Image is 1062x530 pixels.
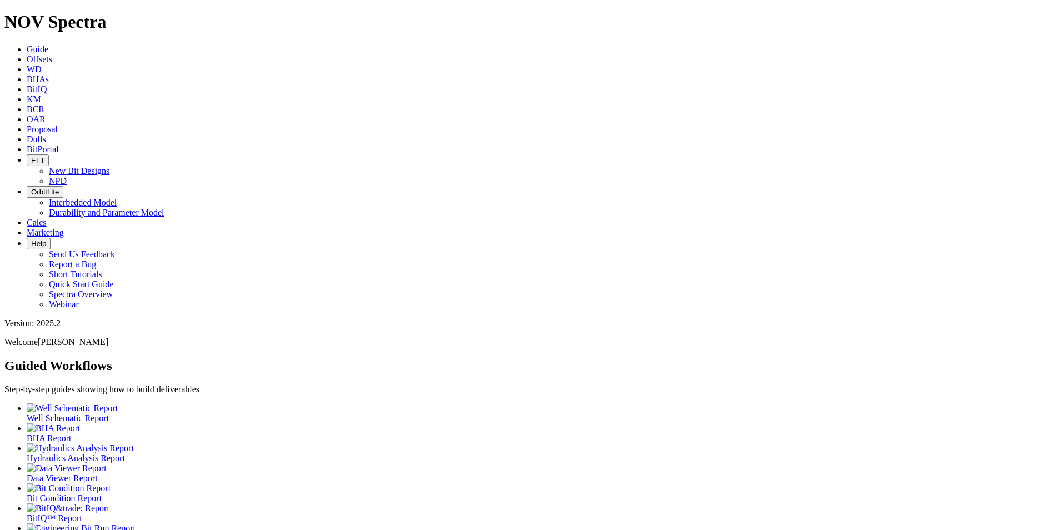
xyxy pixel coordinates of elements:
[49,279,113,289] a: Quick Start Guide
[49,299,79,309] a: Webinar
[27,423,1058,443] a: BHA Report BHA Report
[49,198,117,207] a: Interbedded Model
[49,166,109,176] a: New Bit Designs
[27,403,1058,423] a: Well Schematic Report Well Schematic Report
[49,249,115,259] a: Send Us Feedback
[27,463,107,473] img: Data Viewer Report
[49,176,67,186] a: NPD
[27,94,41,104] a: KM
[31,156,44,164] span: FTT
[27,483,111,493] img: Bit Condition Report
[27,154,49,166] button: FTT
[38,337,108,347] span: [PERSON_NAME]
[27,54,52,64] a: Offsets
[27,443,134,453] img: Hydraulics Analysis Report
[27,503,1058,523] a: BitIQ&trade; Report BitIQ™ Report
[27,513,82,523] span: BitIQ™ Report
[27,443,1058,463] a: Hydraulics Analysis Report Hydraulics Analysis Report
[49,259,96,269] a: Report a Bug
[31,188,59,196] span: OrbitLite
[27,503,109,513] img: BitIQ&trade; Report
[27,433,71,443] span: BHA Report
[27,144,59,154] a: BitPortal
[27,463,1058,483] a: Data Viewer Report Data Viewer Report
[31,239,46,248] span: Help
[27,453,125,463] span: Hydraulics Analysis Report
[27,413,109,423] span: Well Schematic Report
[49,289,113,299] a: Spectra Overview
[27,186,63,198] button: OrbitLite
[49,208,164,217] a: Durability and Parameter Model
[4,337,1058,347] p: Welcome
[49,269,102,279] a: Short Tutorials
[27,124,58,134] a: Proposal
[4,12,1058,32] h1: NOV Spectra
[27,493,102,503] span: Bit Condition Report
[4,358,1058,373] h2: Guided Workflows
[27,44,48,54] a: Guide
[27,134,46,144] a: Dulls
[27,473,98,483] span: Data Viewer Report
[27,423,80,433] img: BHA Report
[27,114,46,124] a: OAR
[4,318,1058,328] div: Version: 2025.2
[27,84,47,94] a: BitIQ
[27,218,47,227] a: Calcs
[27,238,51,249] button: Help
[4,384,1058,394] p: Step-by-step guides showing how to build deliverables
[27,483,1058,503] a: Bit Condition Report Bit Condition Report
[27,74,49,84] a: BHAs
[27,64,42,74] a: WD
[27,228,64,237] a: Marketing
[27,104,44,114] a: BCR
[27,403,118,413] img: Well Schematic Report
